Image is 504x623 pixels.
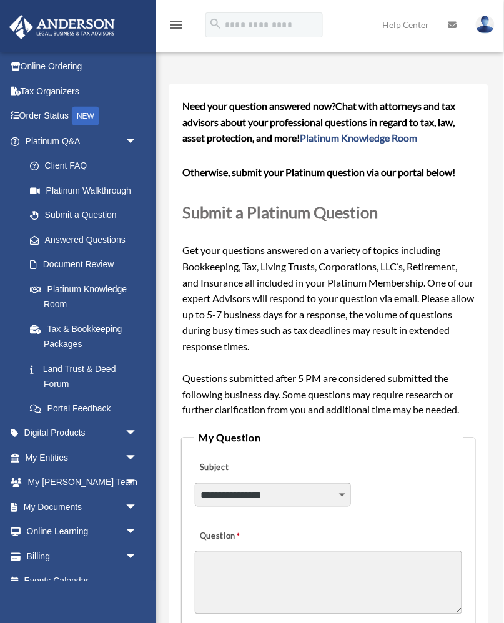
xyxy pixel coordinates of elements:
[9,54,156,79] a: Online Ordering
[125,544,150,570] span: arrow_drop_down
[300,132,417,144] a: Platinum Knowledge Room
[9,471,156,496] a: My [PERSON_NAME] Teamarrow_drop_down
[182,166,455,178] b: Otherwise, submit your Platinum question via our portal below!
[9,544,156,569] a: Billingarrow_drop_down
[17,203,150,228] a: Submit a Question
[6,15,119,39] img: Anderson Advisors Platinum Portal
[182,100,474,416] span: Get your questions answered on a variety of topics including Bookkeeping, Tax, Living Trusts, Cor...
[9,446,156,471] a: My Entitiesarrow_drop_down
[9,569,156,594] a: Events Calendar
[17,252,156,277] a: Document Review
[9,79,156,104] a: Tax Organizers
[125,129,150,154] span: arrow_drop_down
[195,460,314,478] label: Subject
[9,495,156,520] a: My Documentsarrow_drop_down
[476,16,495,34] img: User Pic
[209,17,222,31] i: search
[17,316,156,356] a: Tax & Bookkeeping Packages
[9,421,156,446] a: Digital Productsarrow_drop_down
[125,471,150,496] span: arrow_drop_down
[17,277,156,316] a: Platinum Knowledge Room
[125,446,150,471] span: arrow_drop_down
[182,203,378,222] span: Submit a Platinum Question
[17,178,156,203] a: Platinum Walkthrough
[125,421,150,447] span: arrow_drop_down
[125,520,150,546] span: arrow_drop_down
[72,107,99,125] div: NEW
[182,100,335,112] span: Need your question answered now?
[182,100,455,144] span: Chat with attorneys and tax advisors about your professional questions in regard to tax, law, ass...
[17,227,156,252] a: Answered Questions
[9,520,156,545] a: Online Learningarrow_drop_down
[194,429,463,447] legend: My Question
[169,22,184,32] a: menu
[17,396,156,421] a: Portal Feedback
[9,129,156,154] a: Platinum Q&Aarrow_drop_down
[125,495,150,521] span: arrow_drop_down
[9,104,156,129] a: Order StatusNEW
[169,17,184,32] i: menu
[195,528,292,546] label: Question
[17,356,156,396] a: Land Trust & Deed Forum
[17,154,156,179] a: Client FAQ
